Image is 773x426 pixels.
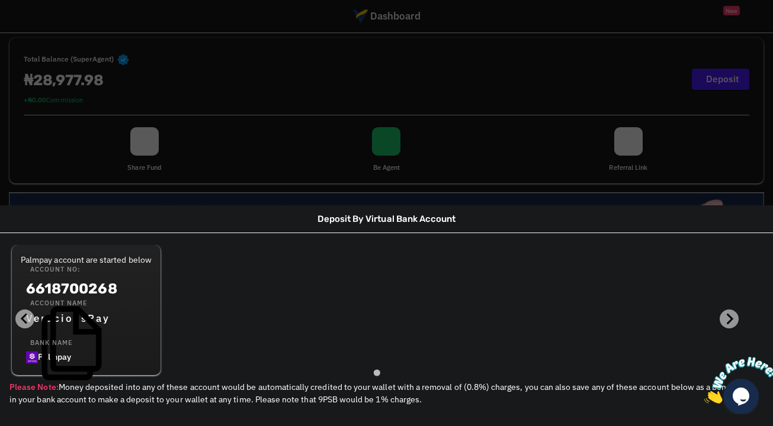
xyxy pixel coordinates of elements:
span: Account Name [26,299,110,308]
img: Chat attention grabber [5,5,78,51]
button: Go to slide 1 [374,369,380,376]
div: Palmpay [26,338,76,363]
iframe: chat widget [700,352,773,408]
span: Bank Name [26,338,76,348]
span: Money deposited into any of these account would be automatically credited to your wallet with a r... [9,382,755,405]
h5: Deposit By Virtual Bank Account [12,206,761,232]
div: VeraciousPay [26,299,110,327]
span: Account No: [26,265,117,275]
b: Please Note: [9,382,59,392]
button: Previous slide [15,309,34,328]
button: Next slide [720,309,739,328]
h1: 6618700268 [26,280,117,392]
